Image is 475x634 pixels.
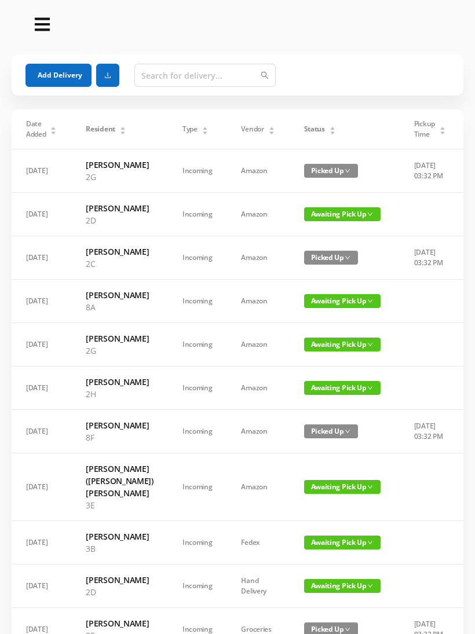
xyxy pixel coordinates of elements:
span: Awaiting Pick Up [304,294,381,308]
span: Date Added [26,119,46,140]
span: Picked Up [304,251,358,265]
span: Picked Up [304,424,358,438]
span: Awaiting Pick Up [304,207,381,221]
td: Incoming [168,453,227,521]
p: 2D [86,586,154,598]
span: Awaiting Pick Up [304,579,381,593]
td: [DATE] [12,236,71,280]
p: 8A [86,301,154,313]
td: [DATE] 03:32 PM [400,236,461,280]
div: Sort [439,125,446,132]
i: icon: caret-down [119,130,126,133]
td: [DATE] [12,323,71,367]
div: Sort [202,125,209,132]
input: Search for delivery... [134,64,276,87]
td: Incoming [168,236,227,280]
td: [DATE] [12,149,71,193]
p: 2H [86,388,154,400]
i: icon: caret-up [439,125,445,129]
i: icon: down [345,255,350,261]
h6: [PERSON_NAME] [86,245,154,258]
td: Amazon [226,367,289,410]
td: Hand Delivery [226,565,289,608]
p: 2D [86,214,154,226]
td: [DATE] [12,193,71,236]
div: Sort [268,125,275,132]
td: [DATE] [12,280,71,323]
span: Awaiting Pick Up [304,381,381,395]
td: Incoming [168,323,227,367]
i: icon: caret-down [50,130,57,133]
p: 2G [86,171,154,183]
p: 8F [86,431,154,444]
i: icon: search [261,71,269,79]
button: Add Delivery [25,64,92,87]
span: Awaiting Pick Up [304,480,381,494]
td: Incoming [168,149,227,193]
i: icon: caret-up [329,125,335,129]
h6: [PERSON_NAME] [86,617,154,629]
i: icon: caret-up [119,125,126,129]
td: Incoming [168,193,227,236]
td: Amazon [226,410,289,453]
span: Pickup Time [414,119,435,140]
i: icon: down [345,626,350,632]
span: Picked Up [304,164,358,178]
div: Sort [329,125,336,132]
span: Type [182,124,198,134]
h6: [PERSON_NAME] [86,376,154,388]
h6: [PERSON_NAME] ([PERSON_NAME]) [PERSON_NAME] [86,463,154,499]
td: [DATE] 03:32 PM [400,149,461,193]
button: icon: download [96,64,119,87]
i: icon: down [367,583,373,589]
div: Sort [50,125,57,132]
span: Resident [86,124,115,134]
td: [DATE] [12,367,71,410]
span: Awaiting Pick Up [304,338,381,351]
h6: [PERSON_NAME] [86,332,154,345]
td: Incoming [168,521,227,565]
i: icon: caret-up [50,125,57,129]
i: icon: down [367,211,373,217]
div: Sort [119,125,126,132]
h6: [PERSON_NAME] [86,419,154,431]
h6: [PERSON_NAME] [86,159,154,171]
td: Amazon [226,193,289,236]
td: Fedex [226,521,289,565]
i: icon: caret-down [329,130,335,133]
i: icon: caret-down [439,130,445,133]
td: [DATE] 03:32 PM [400,410,461,453]
p: 2C [86,258,154,270]
span: Vendor [241,124,264,134]
td: [DATE] [12,453,71,521]
i: icon: down [345,168,350,174]
h6: [PERSON_NAME] [86,530,154,543]
h6: [PERSON_NAME] [86,202,154,214]
i: icon: down [367,540,373,545]
td: [DATE] [12,565,71,608]
td: Amazon [226,323,289,367]
span: Status [304,124,325,134]
td: Amazon [226,236,289,280]
td: Incoming [168,410,227,453]
td: Amazon [226,280,289,323]
i: icon: down [367,484,373,490]
h6: [PERSON_NAME] [86,574,154,586]
i: icon: down [345,428,350,434]
p: 3B [86,543,154,555]
td: Amazon [226,453,289,521]
i: icon: down [367,298,373,304]
i: icon: down [367,342,373,347]
td: Incoming [168,565,227,608]
i: icon: caret-up [268,125,275,129]
td: [DATE] [12,521,71,565]
p: 3E [86,499,154,511]
h6: [PERSON_NAME] [86,289,154,301]
td: Incoming [168,367,227,410]
p: 2G [86,345,154,357]
span: Awaiting Pick Up [304,536,381,549]
i: icon: caret-down [268,130,275,133]
td: [DATE] [12,410,71,453]
i: icon: down [367,385,373,391]
td: Incoming [168,280,227,323]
